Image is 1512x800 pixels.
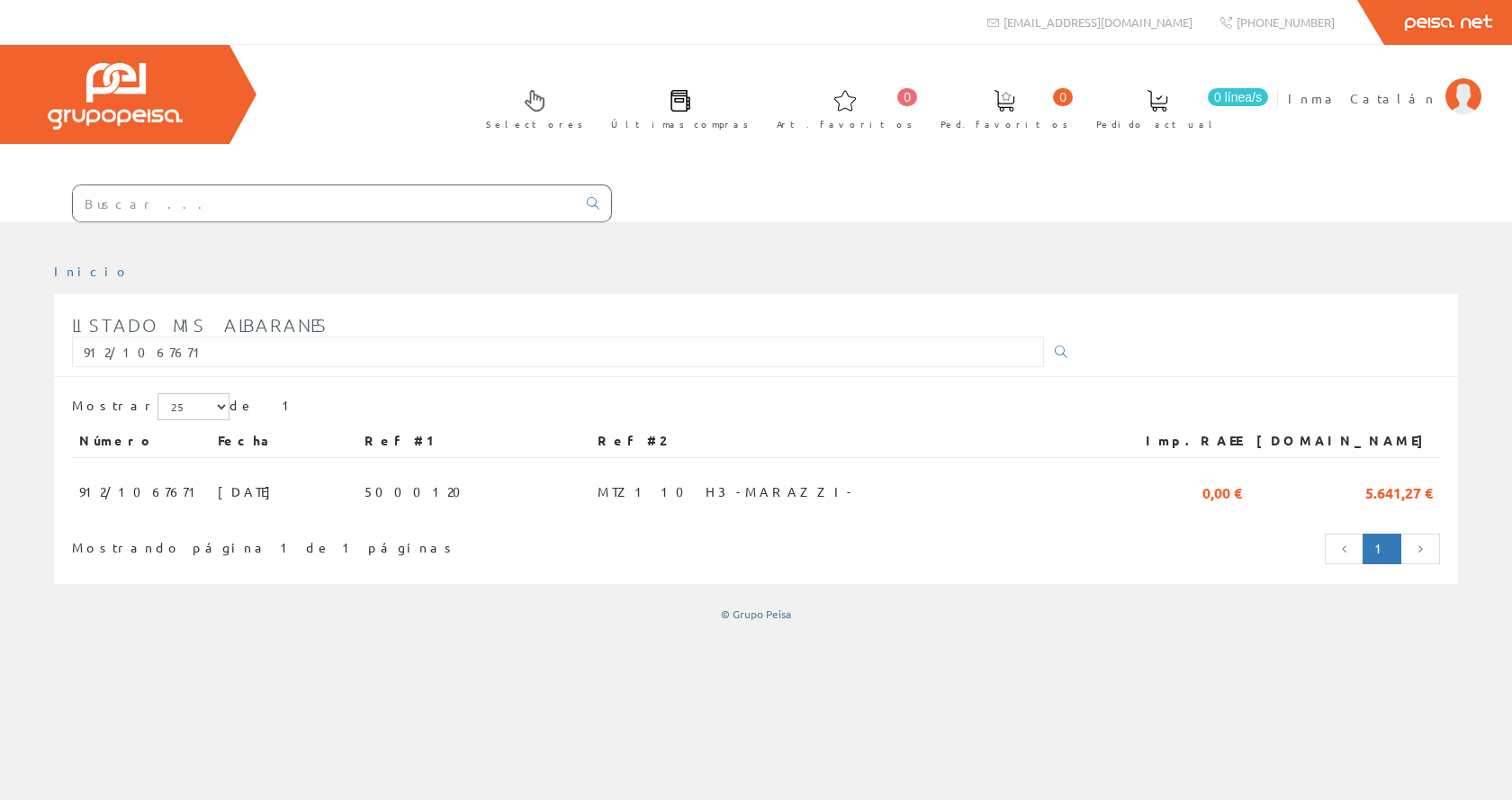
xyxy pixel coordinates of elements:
div: Mostrando página 1 de 1 páginas [72,532,626,557]
a: Inma Catalán [1288,75,1481,92]
span: 0 [897,88,917,106]
th: Número [72,425,211,457]
span: 0,00 € [1202,476,1242,507]
span: 5.641,27 € [1365,476,1433,507]
a: Inicio [54,263,130,279]
span: 912/1067671 [79,476,203,507]
div: © Grupo Peisa [54,607,1458,622]
th: [DOMAIN_NAME] [1249,425,1440,457]
span: Listado mis albaranes [72,314,328,336]
span: Selectores [486,115,583,133]
input: Buscar ... [73,185,576,221]
span: [DATE] [218,476,280,507]
select: Mostrar [157,393,229,420]
img: Grupo Peisa [48,63,183,130]
th: Ref #2 [590,425,1114,457]
a: Selectores [468,75,592,140]
th: Ref #1 [357,425,590,457]
input: Introduzca parte o toda la referencia1, referencia2, número, fecha(dd/mm/yy) o rango de fechas(dd... [72,337,1044,367]
a: Página siguiente [1400,534,1440,564]
label: Mostrar [72,393,229,420]
span: Ped. favoritos [940,115,1068,133]
div: de 1 [72,393,1440,425]
span: 5000120 [364,476,472,507]
span: [EMAIL_ADDRESS][DOMAIN_NAME] [1003,14,1192,30]
th: Imp.RAEE [1114,425,1249,457]
a: Página actual [1363,534,1401,564]
span: Últimas compras [611,115,749,133]
span: Art. favoritos [777,115,913,133]
span: 0 [1053,88,1073,106]
span: Pedido actual [1096,115,1219,133]
span: 0 línea/s [1208,88,1268,106]
a: Página anterior [1325,534,1364,564]
a: Últimas compras [593,75,758,140]
span: Inma Catalán [1288,89,1436,107]
span: [PHONE_NUMBER] [1237,14,1335,30]
span: MTZ1 10 H3 -MARAZZI- [598,476,856,507]
th: Fecha [211,425,357,457]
